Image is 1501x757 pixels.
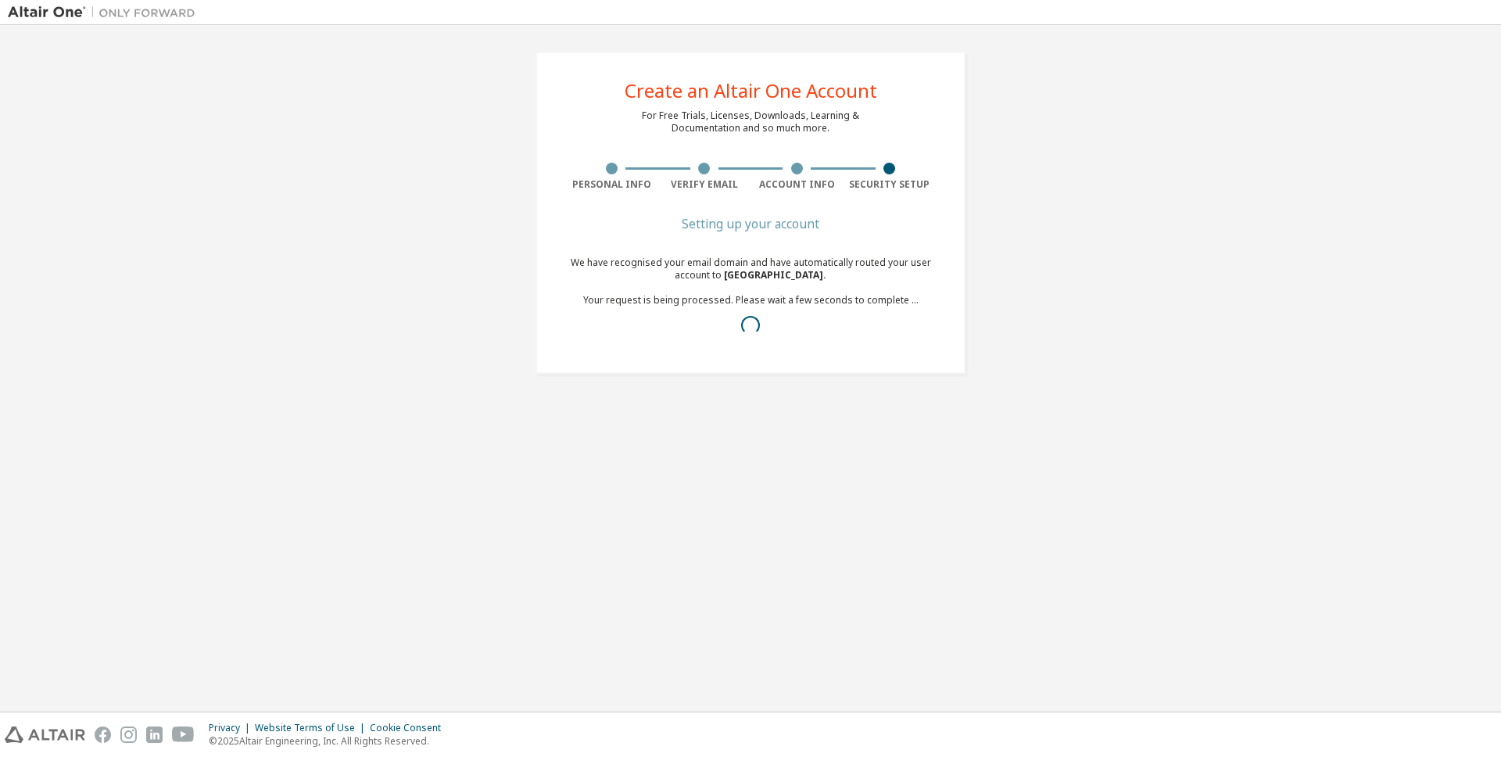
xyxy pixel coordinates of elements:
[255,722,370,734] div: Website Terms of Use
[172,727,195,743] img: youtube.svg
[750,178,844,191] div: Account Info
[565,178,658,191] div: Personal Info
[625,81,877,100] div: Create an Altair One Account
[209,734,450,748] p: © 2025 Altair Engineering, Inc. All Rights Reserved.
[370,722,450,734] div: Cookie Consent
[844,178,937,191] div: Security Setup
[95,727,111,743] img: facebook.svg
[658,178,751,191] div: Verify Email
[565,257,936,344] div: We have recognised your email domain and have automatically routed your user account to Your requ...
[5,727,85,743] img: altair_logo.svg
[642,109,859,135] div: For Free Trials, Licenses, Downloads, Learning & Documentation and so much more.
[146,727,163,743] img: linkedin.svg
[209,722,255,734] div: Privacy
[724,268,826,282] span: [GEOGRAPHIC_DATA] .
[565,219,936,228] div: Setting up your account
[8,5,203,20] img: Altair One
[120,727,137,743] img: instagram.svg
